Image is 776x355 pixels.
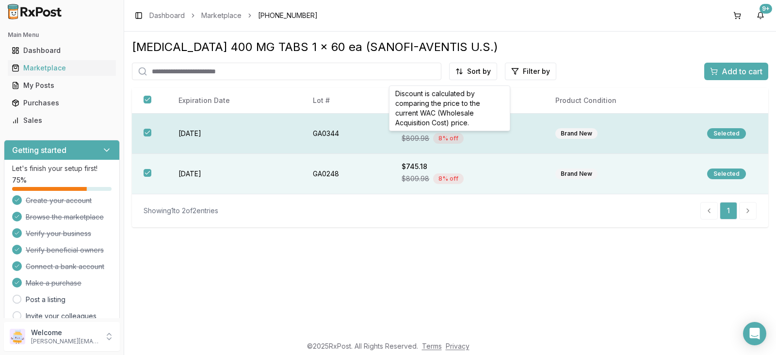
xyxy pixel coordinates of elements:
button: My Posts [4,78,120,93]
button: Dashboard [4,43,120,58]
div: [MEDICAL_DATA] 400 MG TABS 1 x 60 ea (SANOFI-AVENTIS U.S.) [132,39,768,55]
div: 8 % off [433,133,464,144]
a: Sales [8,112,116,129]
div: Selected [707,169,746,179]
img: RxPost Logo [4,4,66,19]
th: Lot # [301,88,390,114]
div: 9+ [760,4,772,14]
a: Post a listing [26,295,65,304]
a: Marketplace [8,59,116,77]
a: Purchases [8,94,116,112]
a: Invite your colleagues [26,311,97,321]
td: GA0344 [301,114,390,154]
th: Expiration Date [167,88,301,114]
span: Create your account [26,196,92,205]
a: Terms [422,342,442,350]
p: Welcome [31,328,98,338]
div: 8 % off [433,173,464,184]
a: 1 [720,202,737,220]
button: Sales [4,113,120,128]
th: Product Condition [544,88,695,114]
nav: pagination [700,202,757,220]
button: Marketplace [4,60,120,76]
button: Filter by [505,63,556,80]
a: Marketplace [201,11,242,20]
span: [PHONE_NUMBER] [258,11,318,20]
a: Privacy [446,342,469,350]
span: Connect a bank account [26,262,104,271]
div: Showing 1 to 2 of 2 entries [144,206,218,216]
td: [DATE] [167,154,301,194]
div: Selected [707,128,746,139]
span: $809.98 [402,134,429,143]
button: Sort by [449,63,497,80]
span: Filter by [523,67,550,76]
span: Add to cart [722,66,762,77]
a: My Posts [8,77,116,94]
div: $745.18 [402,162,532,171]
p: Discount is calculated by comparing the price to the current WAC (Wholesale Acquisition Cost) price. [395,89,504,128]
span: Sort by [467,67,491,76]
nav: breadcrumb [149,11,318,20]
div: My Posts [12,81,112,90]
span: Browse the marketplace [26,212,104,222]
div: Brand New [555,169,598,179]
span: Make a purchase [26,278,81,288]
div: Brand New [555,128,598,139]
td: [DATE] [167,114,301,154]
p: Let's finish your setup first! [12,164,112,173]
img: User avatar [10,329,25,344]
h2: Main Menu [8,31,116,39]
p: [PERSON_NAME][EMAIL_ADDRESS][DOMAIN_NAME] [31,338,98,345]
button: 9+ [753,8,768,23]
div: Open Intercom Messenger [743,322,766,345]
div: Sales [12,116,112,125]
h3: Getting started [12,144,66,156]
td: GA0248 [301,154,390,194]
div: Dashboard [12,46,112,55]
a: Dashboard [149,11,185,20]
button: Purchases [4,95,120,111]
a: Dashboard [8,42,116,59]
span: Verify your business [26,229,91,238]
div: Purchases [12,98,112,108]
span: Verify beneficial owners [26,245,104,255]
span: 75 % [12,175,27,185]
button: Add to cart [704,63,768,80]
span: $809.98 [402,174,429,184]
div: Marketplace [12,63,112,73]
